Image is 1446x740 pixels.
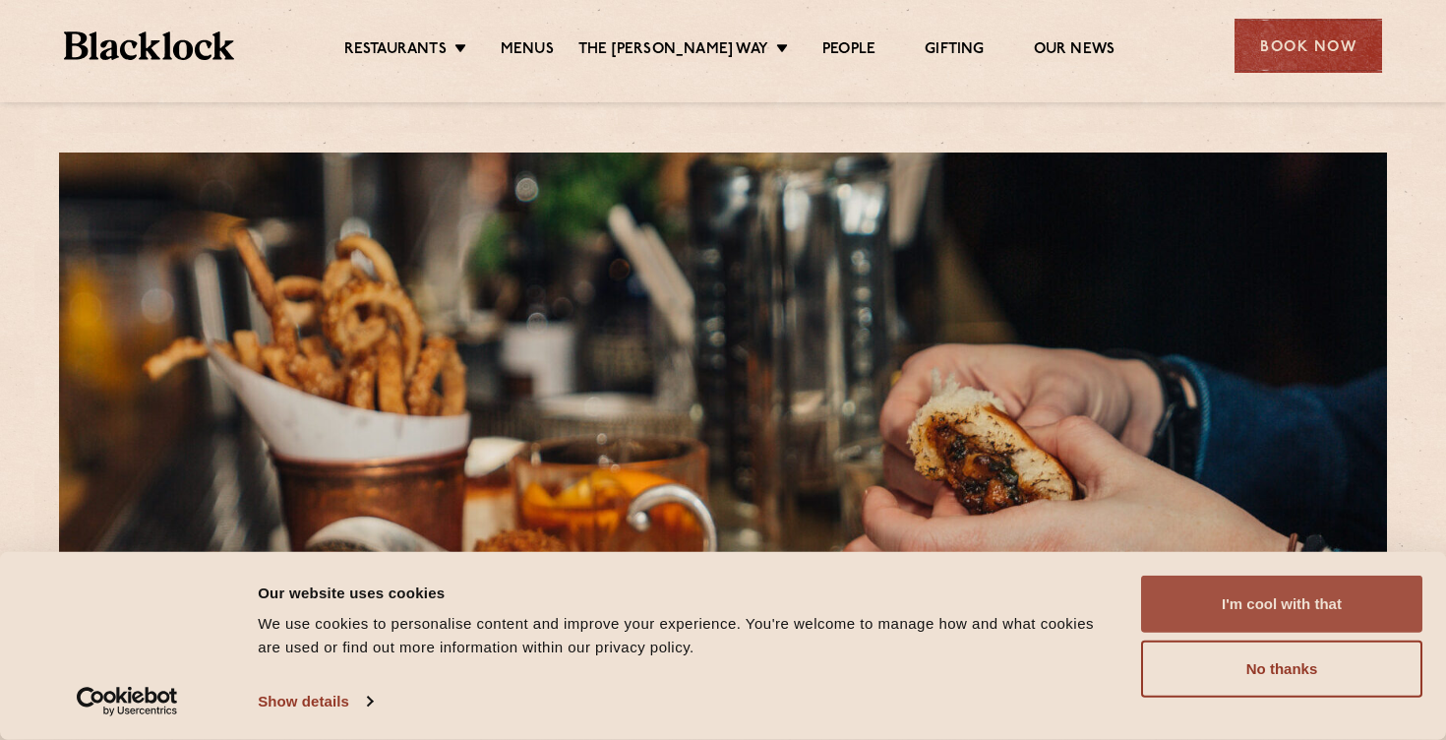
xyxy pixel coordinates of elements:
[501,40,554,62] a: Menus
[578,40,768,62] a: The [PERSON_NAME] Way
[822,40,875,62] a: People
[258,581,1118,604] div: Our website uses cookies
[41,687,213,716] a: Usercentrics Cookiebot - opens in a new window
[1141,576,1422,633] button: I'm cool with that
[1235,19,1382,73] div: Book Now
[64,31,234,60] img: BL_Textured_Logo-footer-cropped.svg
[344,40,447,62] a: Restaurants
[925,40,984,62] a: Gifting
[258,687,372,716] a: Show details
[1034,40,1115,62] a: Our News
[1141,641,1422,698] button: No thanks
[258,612,1118,659] div: We use cookies to personalise content and improve your experience. You're welcome to manage how a...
